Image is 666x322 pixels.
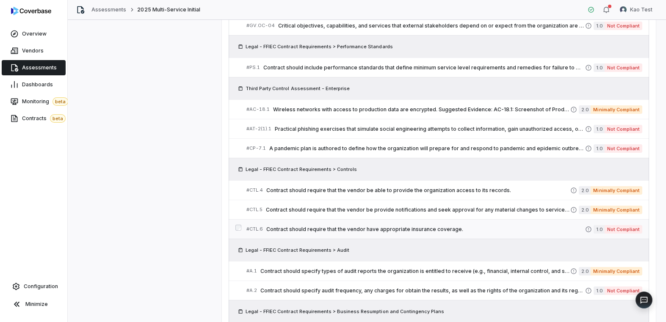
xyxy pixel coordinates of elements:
span: Legal - FFIEC Contract Requirements > Performance Standards [246,43,393,50]
span: Contract should require that the vendor be able to provide the organization access to its records. [266,187,570,194]
span: Contract should specify types of audit reports the organization is entitled to receive (e.g., fin... [260,268,570,275]
span: # CTL.6 [246,226,263,232]
span: Wireless networks with access to production data are encrypted. Suggested Evidence: AC-18.1: Scre... [273,106,570,113]
span: Configuration [24,283,58,290]
span: Legal - FFIEC Contract Requirements > Business Resumption and Contingency Plans [246,308,444,315]
span: A pandemic plan is authored to define how the organization will prepare for and respond to pandem... [269,145,585,152]
span: beta [53,97,68,106]
a: #AC-18.1Wireless networks with access to production data are encrypted. Suggested Evidence: AC-18... [246,100,642,119]
span: Vendors [22,47,44,54]
span: Contract should specify audit frequency, any charges for obtain the results, as well as the right... [260,287,585,294]
span: 1.0 [594,63,605,72]
span: 1.0 [594,225,605,234]
span: # A.1 [246,268,257,274]
img: Kao Test avatar [620,6,627,13]
button: Kao Test avatarKao Test [615,3,658,16]
button: Minimize [3,296,64,313]
span: 1.0 [594,22,605,30]
span: Minimize [25,301,48,308]
span: Overview [22,30,47,37]
span: 2.0 [579,186,591,195]
a: #GV.OC-04Critical objectives, capabilities, and services that external stakeholders depend on or ... [246,16,642,35]
a: #A.1Contract should specify types of audit reports the organization is entitled to receive (e.g.,... [246,261,642,281]
img: logo-D7KZi-bG.svg [11,7,51,15]
span: Monitoring [22,97,68,106]
span: Contract should require that the vendor be provide notifications and seek approval for any materi... [266,206,570,213]
span: # CTL.4 [246,187,263,193]
a: Configuration [3,279,64,294]
span: # GV.OC-04 [246,22,275,29]
a: Dashboards [2,77,66,92]
span: 1.0 [594,144,605,153]
span: Contracts [22,114,66,123]
span: # AT-2(1).1 [246,126,271,132]
span: Minimally Compliant [591,206,642,214]
span: Minimally Compliant [591,105,642,114]
a: Vendors [2,43,66,58]
span: 2.0 [579,267,591,275]
span: beta [50,114,66,123]
a: #CTL.5Contract should require that the vendor be provide notifications and seek approval for any ... [246,200,642,219]
a: #CP-7.1A pandemic plan is authored to define how the organization will prepare for and respond to... [246,139,642,158]
span: Critical objectives, capabilities, and services that external stakeholders depend on or expect fr... [278,22,585,29]
span: 2.0 [579,105,591,114]
span: Not Compliant [605,286,642,295]
span: Not Compliant [605,22,642,30]
a: Monitoringbeta [2,94,66,109]
span: # CP-7.1 [246,145,266,151]
a: #AT-2(1).1Practical phishing exercises that simulate social engineering attempts to collect infor... [246,119,642,138]
span: Contract should require that the vendor have appropriate insurance coverage. [266,226,585,233]
span: Not Compliant [605,125,642,133]
a: #CTL.6Contract should require that the vendor have appropriate insurance coverage.1.0Not Compliant [246,220,642,239]
span: Assessments [22,64,57,71]
span: Legal - FFIEC Contract Requirements > Audit [246,247,349,253]
a: #PS.1Contract should include performance standards that define minimum service level requirements... [246,58,642,77]
span: Not Compliant [605,144,642,153]
span: # PS.1 [246,64,260,71]
a: Contractsbeta [2,111,66,126]
a: Assessments [91,6,126,13]
span: Not Compliant [605,225,642,234]
span: Minimally Compliant [591,267,642,275]
span: Third Party Control Assessment - Enterprise [246,85,350,92]
span: Minimally Compliant [591,186,642,195]
span: 1.0 [594,286,605,295]
span: # CTL.5 [246,206,263,213]
span: 1.0 [594,125,605,133]
span: Dashboards [22,81,53,88]
span: Contract should include performance standards that define minimum service level requirements and ... [263,64,585,71]
a: #A.2Contract should specify audit frequency, any charges for obtain the results, as well as the r... [246,281,642,300]
span: 2.0 [579,206,591,214]
span: Practical phishing exercises that simulate social engineering attempts to collect information, ga... [275,126,585,132]
a: #CTL.4Contract should require that the vendor be able to provide the organization access to its r... [246,181,642,200]
span: 2025 Multi-Service Initial [137,6,200,13]
span: Not Compliant [605,63,642,72]
span: # AC-18.1 [246,106,270,113]
span: Kao Test [630,6,652,13]
a: Assessments [2,60,66,75]
a: Overview [2,26,66,41]
span: # A.2 [246,287,257,294]
span: Legal - FFIEC Contract Requirements > Controls [246,166,357,173]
